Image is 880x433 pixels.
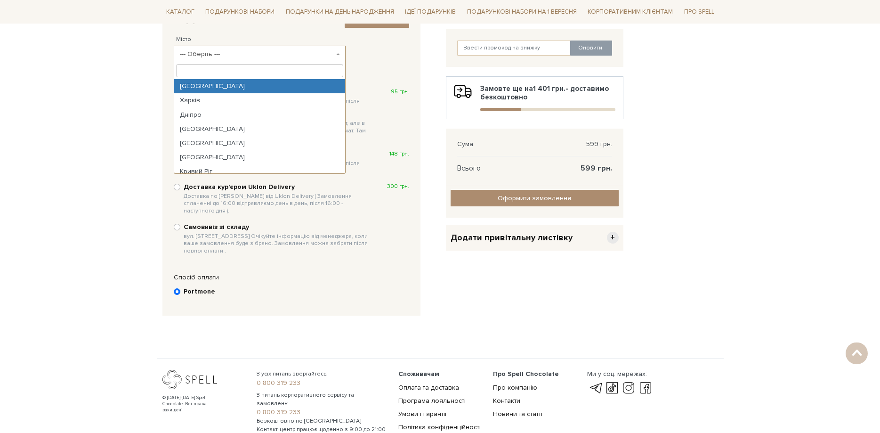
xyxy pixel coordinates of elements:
span: + [607,232,619,244]
button: Оновити [570,41,612,56]
a: facebook [638,383,654,394]
li: [GEOGRAPHIC_DATA] [174,79,345,93]
span: 599 грн. [586,140,612,148]
a: instagram [621,383,637,394]
li: Кривий Ріг [174,164,345,179]
span: 599 грн. [581,164,612,172]
span: Доставка по [PERSON_NAME] від Uklon Delivery ( Замовлення сплаченні до 16:00 відправляємо день в ... [184,193,371,215]
a: 0 800 319 233 [257,408,387,417]
a: Корпоративним клієнтам [584,4,677,20]
li: [GEOGRAPHIC_DATA] [174,122,345,136]
li: [GEOGRAPHIC_DATA] [174,136,345,150]
span: 300 грн. [387,183,409,190]
div: Замовте ще на - доставимо безкоштовно [454,84,615,111]
div: Спосіб доставки [169,74,414,82]
a: Контакти [493,397,520,405]
a: 0 800 319 233 [257,379,387,387]
li: Дніпро [174,108,345,122]
input: Ввести промокод на знижку [457,41,571,56]
b: 1 401 грн. [533,84,565,93]
span: 95 грн. [391,88,409,96]
span: Додати привітальну листівку [451,232,573,243]
a: Подарунки на День народження [282,5,398,19]
a: tik-tok [604,383,620,394]
div: © [DATE]-[DATE] Spell Chocolate. Всі права захищені [162,395,226,413]
label: Місто [176,35,191,44]
span: З питань корпоративного сервісу та замовлень: [257,391,387,408]
a: Оплата та доставка [398,384,459,392]
b: Доставка курʼєром Uklon Delivery [184,183,371,214]
li: [GEOGRAPHIC_DATA] [174,150,345,164]
li: Харків [174,93,345,107]
a: Подарункові набори на 1 Вересня [463,4,581,20]
a: Програма лояльності [398,397,466,405]
b: Самовивіз зі складу [184,223,371,254]
span: --- Оберіть --- [180,49,334,59]
span: --- Оберіть --- [174,46,346,63]
a: Каталог [162,5,198,19]
span: З усіх питань звертайтесь: [257,370,387,378]
a: Про компанію [493,384,537,392]
span: Про Spell Chocolate [493,370,559,378]
span: Оформити замовлення [498,194,571,202]
a: Подарункові набори [202,5,278,19]
a: Умови і гарантії [398,410,446,418]
a: Політика конфіденційності [398,423,481,431]
a: telegram [587,383,603,394]
div: Ми у соц. мережах: [587,370,653,378]
span: 148 грн. [389,150,409,158]
b: Portmone [184,287,215,296]
a: Ідеї подарунків [401,5,460,19]
a: Новини та статті [493,410,542,418]
span: Сума [457,140,473,148]
div: Спосіб оплати [169,273,414,282]
span: Всього [457,164,481,172]
a: Про Spell [680,5,718,19]
span: Безкоштовно по [GEOGRAPHIC_DATA] [257,417,387,425]
span: Споживачам [398,370,439,378]
span: вул. [STREET_ADDRESS] Очікуйте інформацію від менеджера, коли ваше замовлення буде зібрано. Замов... [184,233,371,255]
